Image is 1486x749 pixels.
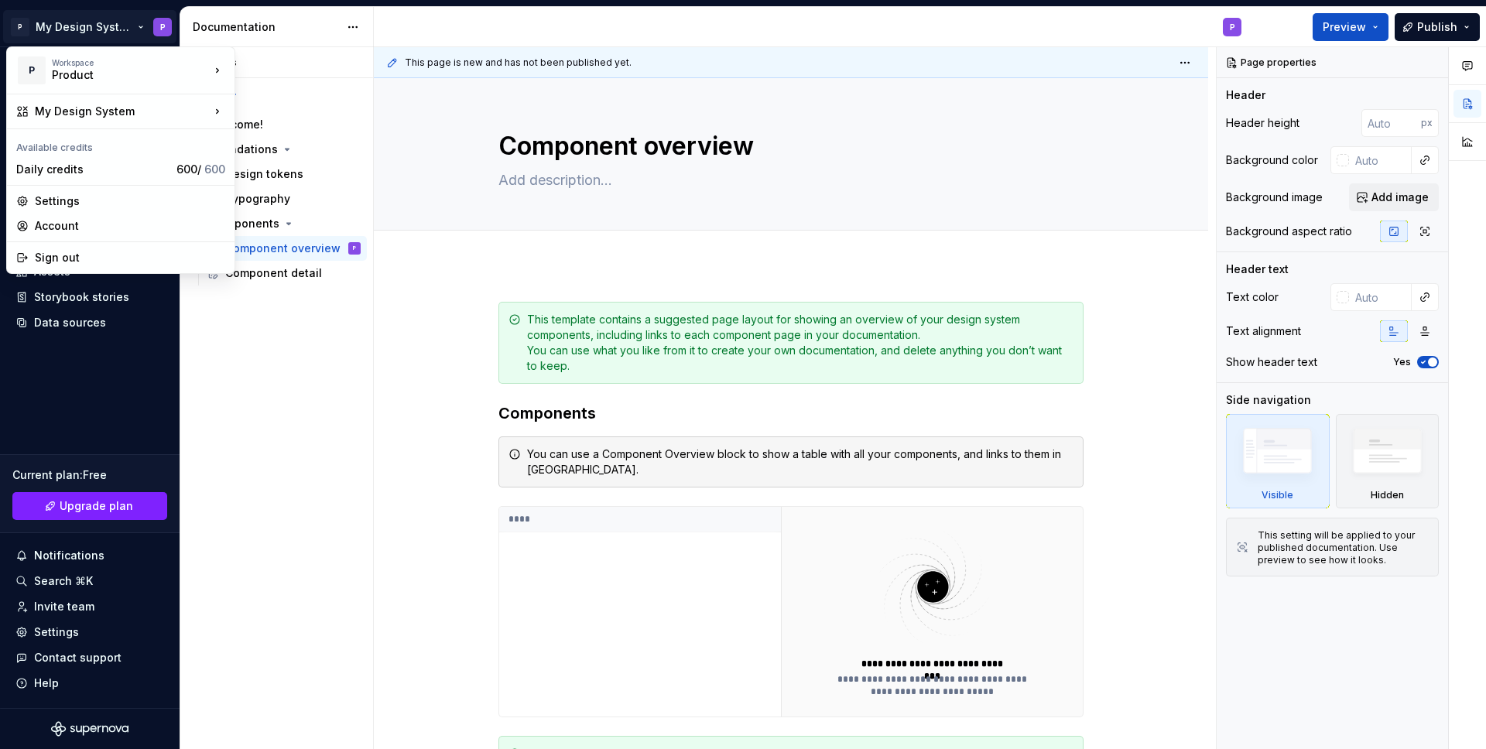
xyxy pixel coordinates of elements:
[10,132,231,157] div: Available credits
[16,162,170,177] div: Daily credits
[18,56,46,84] div: P
[204,162,225,176] span: 600
[52,58,210,67] div: Workspace
[35,193,225,209] div: Settings
[52,67,183,83] div: Product
[35,104,210,119] div: My Design System
[35,218,225,234] div: Account
[176,162,225,176] span: 600 /
[35,250,225,265] div: Sign out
